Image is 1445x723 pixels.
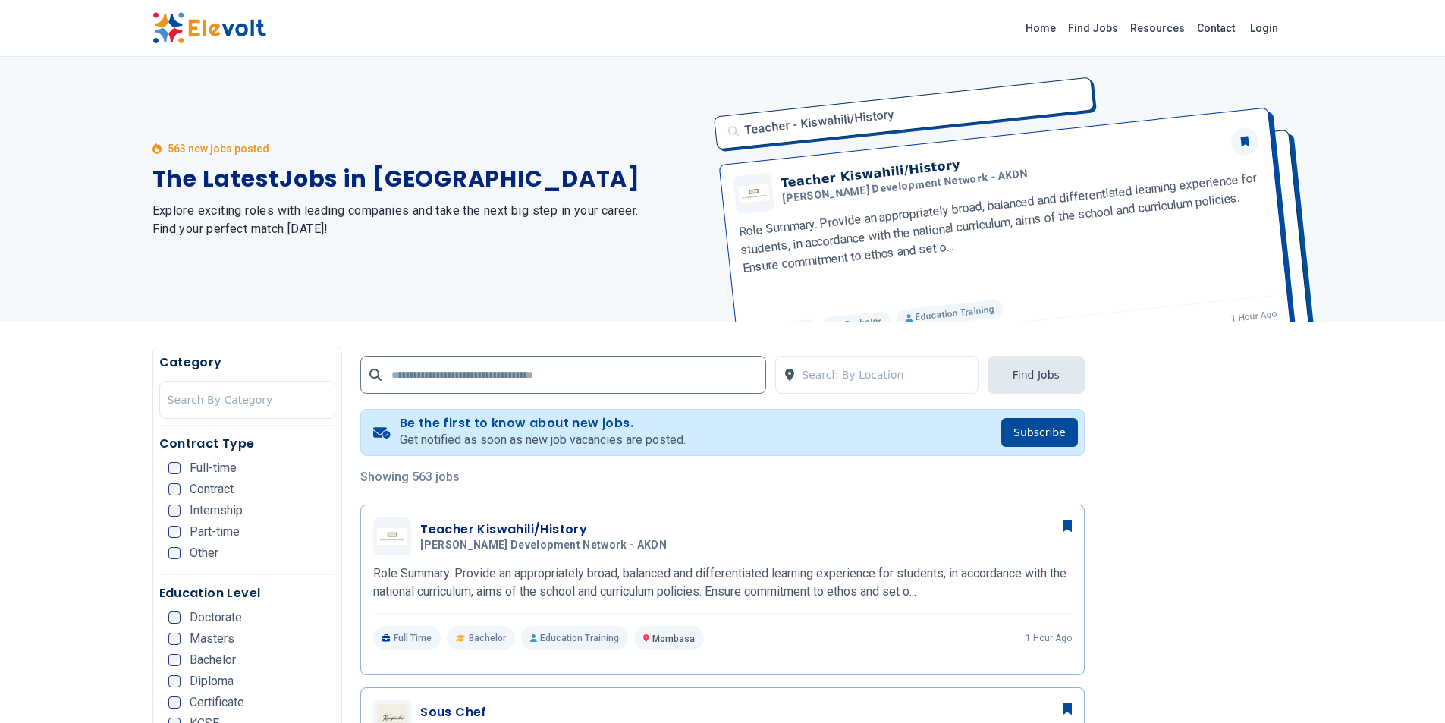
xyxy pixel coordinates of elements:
[168,505,181,517] input: Internship
[168,675,181,687] input: Diploma
[168,462,181,474] input: Full-time
[190,611,242,624] span: Doctorate
[168,526,181,538] input: Part-time
[469,632,506,644] span: Bachelor
[168,654,181,666] input: Bachelor
[1124,16,1191,40] a: Resources
[420,703,520,721] h3: Sous Chef
[168,633,181,645] input: Masters
[1062,16,1124,40] a: Find Jobs
[400,416,686,431] h4: Be the first to know about new jobs.
[377,528,407,545] img: Aga Khan Development Network - AKDN
[168,696,181,709] input: Certificate
[168,141,269,156] p: 563 new jobs posted
[190,462,237,474] span: Full-time
[652,633,695,644] span: Mombasa
[400,431,686,449] p: Get notified as soon as new job vacancies are posted.
[988,356,1085,394] button: Find Jobs
[168,611,181,624] input: Doctorate
[1001,418,1078,447] button: Subscribe
[159,435,336,453] h5: Contract Type
[190,483,234,495] span: Contract
[168,547,181,559] input: Other
[152,165,705,193] h1: The Latest Jobs in [GEOGRAPHIC_DATA]
[420,539,667,552] span: [PERSON_NAME] Development Network - AKDN
[373,626,441,650] p: Full Time
[1019,16,1062,40] a: Home
[1241,13,1287,43] a: Login
[521,626,628,650] p: Education Training
[1026,632,1072,644] p: 1 hour ago
[152,202,705,238] h2: Explore exciting roles with leading companies and take the next big step in your career. Find you...
[1191,16,1241,40] a: Contact
[159,584,336,602] h5: Education Level
[190,654,236,666] span: Bachelor
[190,505,243,517] span: Internship
[190,633,234,645] span: Masters
[152,12,266,44] img: Elevolt
[190,547,218,559] span: Other
[420,520,673,539] h3: Teacher Kiswahili/History
[168,483,181,495] input: Contract
[373,517,1072,650] a: Aga Khan Development Network - AKDNTeacher Kiswahili/History[PERSON_NAME] Development Network - A...
[190,696,244,709] span: Certificate
[360,468,1085,486] p: Showing 563 jobs
[373,564,1072,601] p: Role Summary. Provide an appropriately broad, balanced and differentiated learning experience for...
[190,526,240,538] span: Part-time
[190,675,234,687] span: Diploma
[159,354,336,372] h5: Category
